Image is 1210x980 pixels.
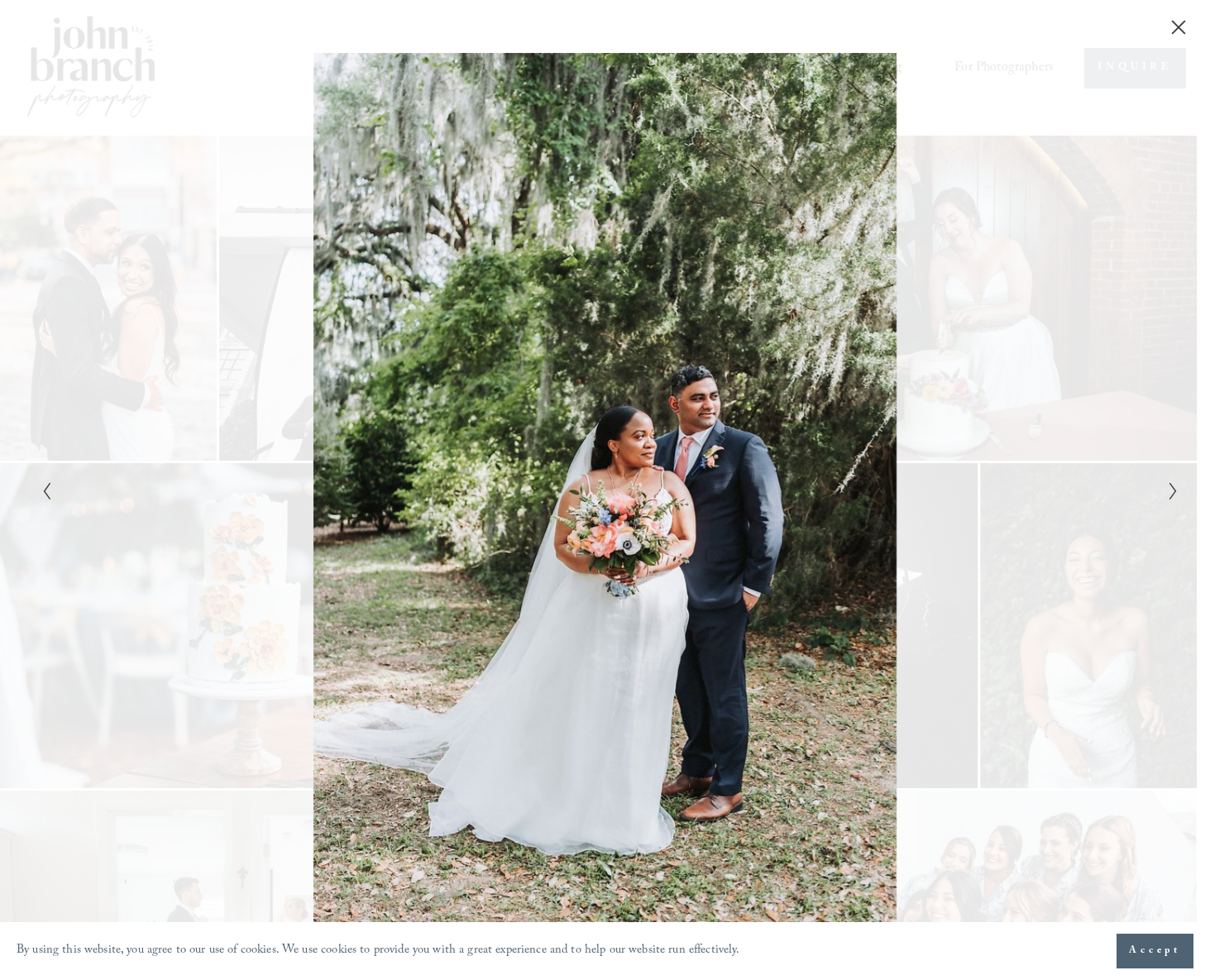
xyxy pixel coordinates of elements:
[36,480,47,500] button: Previous Slide
[1129,943,1181,959] span: Accept
[1165,18,1192,36] button: Close
[1163,480,1174,500] button: Next Slide
[1117,934,1193,968] button: Accept
[17,939,740,963] p: By using this website, you agree to our use of cookies. We use cookies to provide you with a grea...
